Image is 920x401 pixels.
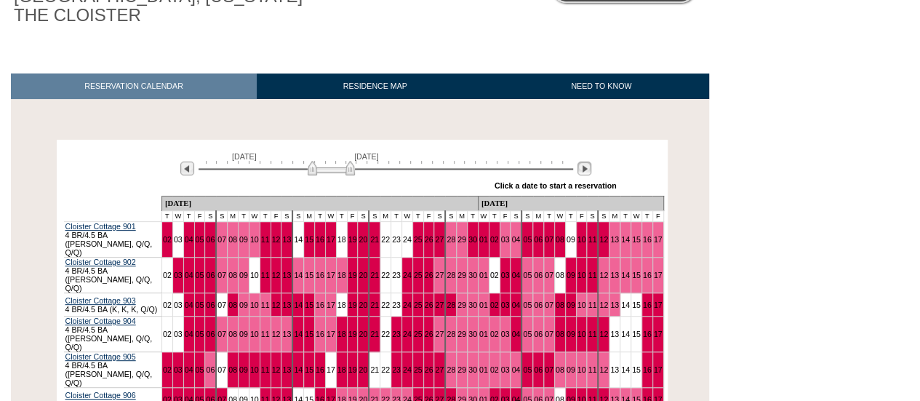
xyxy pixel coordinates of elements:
[206,271,215,279] a: 06
[185,330,193,338] a: 04
[435,365,444,374] a: 27
[468,365,477,374] a: 30
[174,301,183,309] a: 03
[493,74,709,99] a: NEED TO KNOW
[621,365,630,374] a: 14
[588,365,596,374] a: 11
[261,365,270,374] a: 11
[163,271,172,279] a: 02
[654,330,663,338] a: 17
[316,365,324,374] a: 16
[403,330,412,338] a: 24
[294,301,303,309] a: 14
[272,235,281,244] a: 12
[161,196,478,211] td: [DATE]
[654,301,663,309] a: 17
[479,330,488,338] a: 01
[250,301,259,309] a: 10
[217,330,226,338] a: 07
[534,235,543,244] a: 06
[490,235,499,244] a: 02
[348,365,357,374] a: 19
[523,271,532,279] a: 05
[621,301,630,309] a: 14
[337,301,346,309] a: 18
[392,271,401,279] a: 23
[457,330,466,338] a: 29
[381,235,390,244] a: 22
[577,271,586,279] a: 10
[556,271,564,279] a: 08
[370,365,379,374] a: 21
[217,301,226,309] a: 07
[495,181,617,190] div: Click a date to start a reservation
[359,330,367,338] a: 20
[501,271,510,279] a: 03
[294,235,303,244] a: 14
[65,258,136,266] a: Cloister Cottage 902
[370,271,379,279] a: 21
[479,271,488,279] a: 01
[261,235,270,244] a: 11
[206,330,215,338] a: 06
[534,271,543,279] a: 06
[534,330,543,338] a: 06
[479,365,488,374] a: 01
[511,330,520,338] a: 04
[599,301,608,309] a: 12
[381,271,390,279] a: 22
[316,301,324,309] a: 16
[577,330,586,338] a: 10
[403,365,412,374] a: 24
[381,301,390,309] a: 22
[414,301,423,309] a: 25
[447,365,455,374] a: 28
[161,211,172,222] td: T
[425,365,433,374] a: 26
[588,271,596,279] a: 11
[435,235,444,244] a: 27
[392,330,401,338] a: 23
[172,211,183,222] td: W
[414,365,423,374] a: 25
[261,301,270,309] a: 11
[294,330,303,338] a: 14
[282,301,291,309] a: 13
[65,391,136,400] a: Cloister Cottage 906
[545,271,553,279] a: 07
[588,330,596,338] a: 11
[239,330,248,338] a: 09
[337,365,346,374] a: 18
[174,365,183,374] a: 03
[228,235,237,244] a: 08
[327,235,335,244] a: 17
[185,301,193,309] a: 04
[261,271,270,279] a: 11
[643,301,652,309] a: 16
[185,271,193,279] a: 04
[425,271,433,279] a: 26
[272,330,281,338] a: 12
[545,301,553,309] a: 07
[534,301,543,309] a: 06
[588,235,596,244] a: 11
[196,301,204,309] a: 05
[567,271,575,279] a: 09
[425,235,433,244] a: 26
[217,235,226,244] a: 07
[447,301,455,309] a: 28
[392,365,401,374] a: 23
[359,271,367,279] a: 20
[174,330,183,338] a: 03
[457,271,466,279] a: 29
[545,330,553,338] a: 07
[403,301,412,309] a: 24
[577,162,591,175] img: Next
[632,271,641,279] a: 15
[348,301,357,309] a: 19
[511,301,520,309] a: 04
[392,235,401,244] a: 23
[534,365,543,374] a: 06
[239,301,248,309] a: 09
[490,271,499,279] a: 02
